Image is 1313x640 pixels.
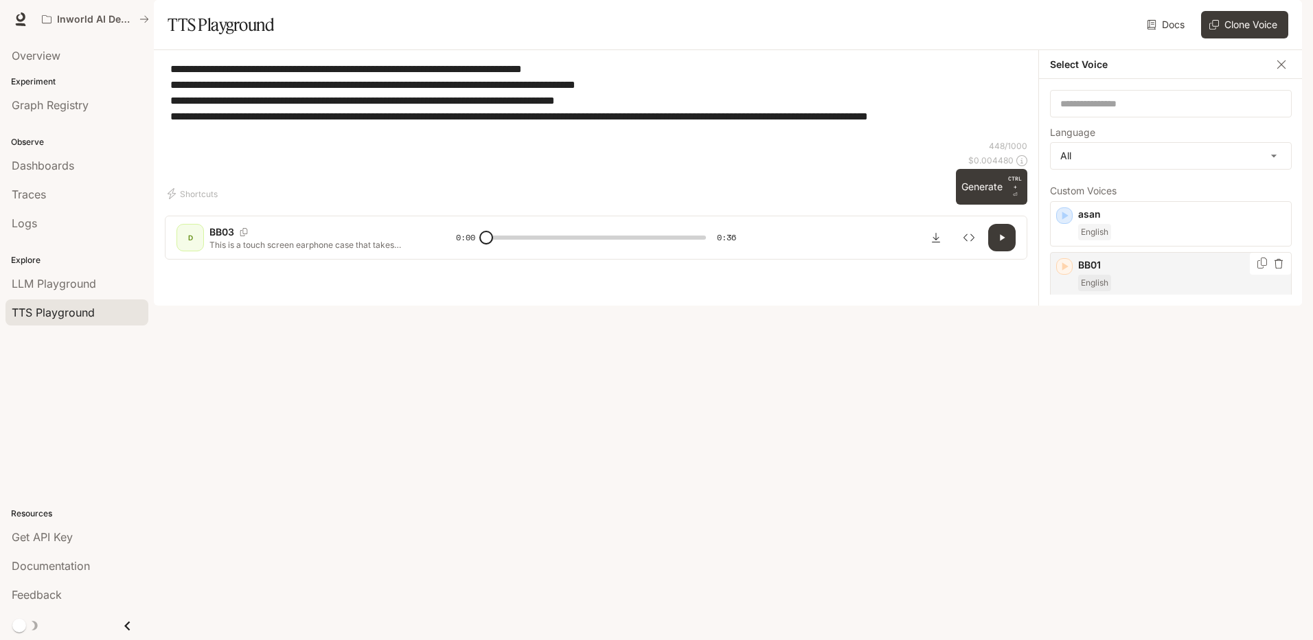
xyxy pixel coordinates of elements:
[922,224,950,251] button: Download audio
[956,169,1027,205] button: GenerateCTRL +⏎
[717,231,736,244] span: 0:36
[209,239,423,251] p: This is a touch screen earphone case that takes convenience to the next level. Just swipe to open...
[1050,186,1292,196] p: Custom Voices
[209,225,234,239] p: BB03
[1144,11,1190,38] a: Docs
[955,224,983,251] button: Inspect
[1078,207,1286,221] p: asan
[989,140,1027,152] p: 448 / 1000
[36,5,155,33] button: All workspaces
[1050,128,1095,137] p: Language
[1255,258,1269,268] button: Copy Voice ID
[456,231,475,244] span: 0:00
[1078,258,1286,272] p: BB01
[1201,11,1288,38] button: Clone Voice
[57,14,134,25] p: Inworld AI Demos
[1008,174,1022,191] p: CTRL +
[179,227,201,249] div: D
[1008,174,1022,199] p: ⏎
[1078,224,1111,240] span: English
[234,228,253,236] button: Copy Voice ID
[968,155,1014,166] p: $ 0.004480
[165,183,223,205] button: Shortcuts
[1051,143,1291,169] div: All
[168,11,274,38] h1: TTS Playground
[1078,275,1111,291] span: English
